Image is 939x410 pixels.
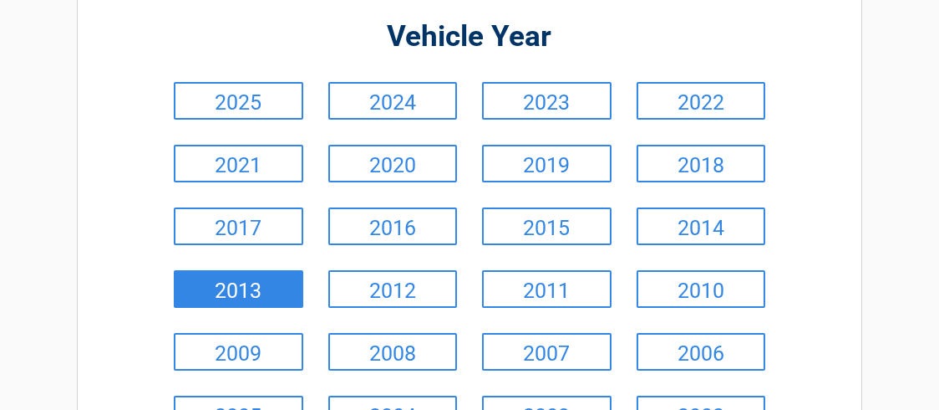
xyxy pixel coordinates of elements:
[170,18,769,57] h2: Vehicle Year
[637,145,766,182] a: 2018
[637,270,766,308] a: 2010
[637,82,766,120] a: 2022
[637,333,766,371] a: 2006
[482,208,612,245] a: 2015
[174,82,303,120] a: 2025
[174,333,303,371] a: 2009
[482,270,612,308] a: 2011
[174,145,303,182] a: 2021
[482,82,612,120] a: 2023
[328,82,458,120] a: 2024
[482,145,612,182] a: 2019
[174,208,303,245] a: 2017
[482,333,612,371] a: 2007
[637,208,766,245] a: 2014
[328,333,458,371] a: 2008
[328,208,458,245] a: 2016
[174,270,303,308] a: 2013
[328,145,458,182] a: 2020
[328,270,458,308] a: 2012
